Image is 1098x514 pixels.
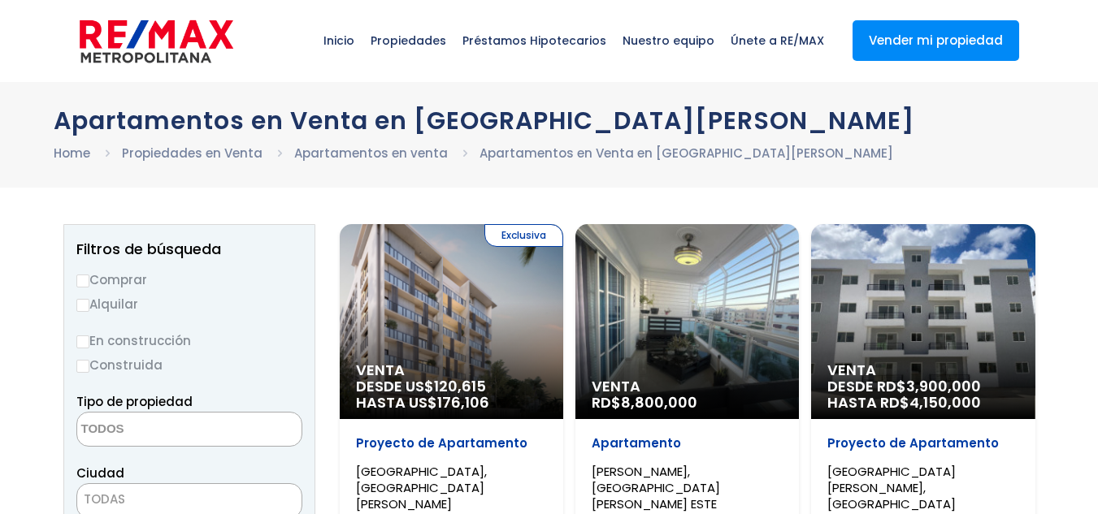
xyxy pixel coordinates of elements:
span: Propiedades [362,16,454,65]
span: DESDE US$ [356,378,547,411]
label: Comprar [76,270,302,290]
a: Propiedades en Venta [122,145,263,162]
a: Vender mi propiedad [853,20,1019,61]
span: DESDE RD$ [827,378,1018,411]
span: RD$ [592,392,697,412]
span: Exclusiva [484,224,563,247]
input: En construcción [76,335,89,348]
span: Préstamos Hipotecarios [454,16,614,65]
span: Inicio [315,16,362,65]
label: Construida [76,355,302,375]
span: 3,900,000 [906,376,981,396]
img: remax-metropolitana-logo [80,17,233,66]
input: Alquilar [76,299,89,312]
span: Venta [592,378,783,395]
span: Nuestro equipo [614,16,723,65]
a: Apartamentos en venta [294,145,448,162]
textarea: Search [77,412,235,447]
span: Ciudad [76,464,124,482]
span: 8,800,000 [621,392,697,412]
p: Apartamento [592,435,783,451]
span: Venta [827,362,1018,378]
label: Alquilar [76,294,302,314]
p: Proyecto de Apartamento [827,435,1018,451]
span: 176,106 [437,392,489,412]
label: En construcción [76,330,302,351]
p: Proyecto de Apartamento [356,435,547,451]
span: Venta [356,362,547,378]
a: Home [54,145,90,162]
span: [GEOGRAPHIC_DATA], [GEOGRAPHIC_DATA][PERSON_NAME] [356,463,487,512]
input: Comprar [76,274,89,287]
input: Construida [76,360,89,373]
h1: Apartamentos en Venta en [GEOGRAPHIC_DATA][PERSON_NAME] [54,106,1045,135]
span: TODAS [84,490,125,508]
span: HASTA US$ [356,395,547,411]
li: Apartamentos en Venta en [GEOGRAPHIC_DATA][PERSON_NAME] [480,143,893,163]
span: Tipo de propiedad [76,393,193,410]
span: [PERSON_NAME], [GEOGRAPHIC_DATA][PERSON_NAME] ESTE [592,463,720,512]
span: HASTA RD$ [827,395,1018,411]
h2: Filtros de búsqueda [76,241,302,257]
span: 120,615 [434,376,486,396]
span: Únete a RE/MAX [723,16,832,65]
span: 4,150,000 [909,392,981,412]
span: TODAS [77,488,302,511]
